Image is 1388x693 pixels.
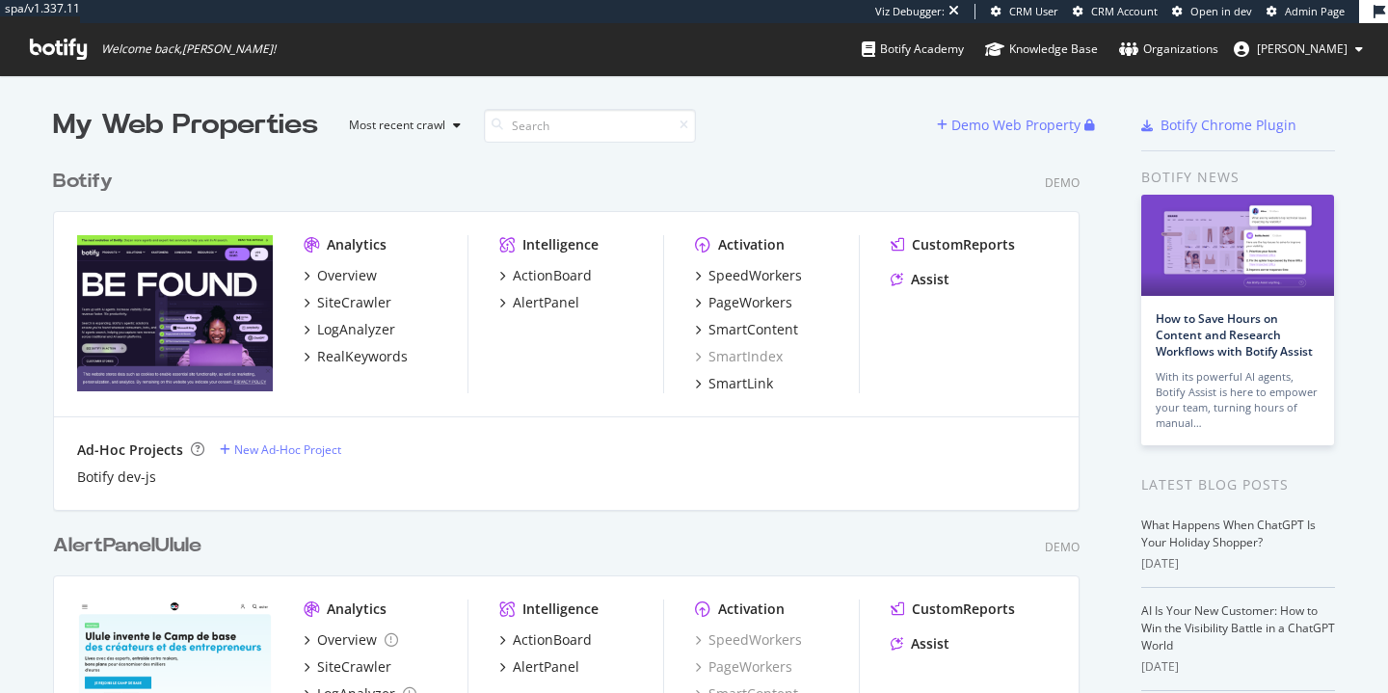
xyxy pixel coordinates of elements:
[77,235,273,391] img: Botify
[708,293,792,312] div: PageWorkers
[951,116,1081,135] div: Demo Web Property
[304,347,408,366] a: RealKeywords
[862,40,964,59] div: Botify Academy
[499,630,592,650] a: ActionBoard
[77,467,156,487] a: Botify dev-js
[1190,4,1252,18] span: Open in dev
[937,117,1084,133] a: Demo Web Property
[695,347,783,366] a: SmartIndex
[1141,555,1335,573] div: [DATE]
[891,634,949,653] a: Assist
[334,110,468,141] button: Most recent crawl
[985,40,1098,59] div: Knowledge Base
[317,630,377,650] div: Overview
[1285,4,1345,18] span: Admin Page
[1045,174,1080,191] div: Demo
[53,532,209,560] a: AlertPanelUlule
[513,657,579,677] div: AlertPanel
[77,440,183,460] div: Ad-Hoc Projects
[304,293,391,312] a: SiteCrawler
[911,634,949,653] div: Assist
[708,374,773,393] div: SmartLink
[53,168,113,196] div: Botify
[53,532,201,560] div: AlertPanelUlule
[304,266,377,285] a: Overview
[1141,474,1335,495] div: Latest Blog Posts
[1141,602,1335,653] a: AI Is Your New Customer: How to Win the Visibility Battle in a ChatGPT World
[695,630,802,650] a: SpeedWorkers
[1045,539,1080,555] div: Demo
[1141,517,1316,550] a: What Happens When ChatGPT Is Your Holiday Shopper?
[327,235,387,254] div: Analytics
[708,266,802,285] div: SpeedWorkers
[1141,167,1335,188] div: Botify news
[317,293,391,312] div: SiteCrawler
[991,4,1058,19] a: CRM User
[304,630,398,650] a: Overview
[499,657,579,677] a: AlertPanel
[349,120,445,131] div: Most recent crawl
[1119,23,1218,75] a: Organizations
[891,270,949,289] a: Assist
[911,270,949,289] div: Assist
[1009,4,1058,18] span: CRM User
[304,657,391,677] a: SiteCrawler
[1091,4,1158,18] span: CRM Account
[513,293,579,312] div: AlertPanel
[695,320,798,339] a: SmartContent
[1172,4,1252,19] a: Open in dev
[220,441,341,458] a: New Ad-Hoc Project
[1218,34,1378,65] button: [PERSON_NAME]
[234,441,341,458] div: New Ad-Hoc Project
[912,235,1015,254] div: CustomReports
[1141,195,1334,296] img: How to Save Hours on Content and Research Workflows with Botify Assist
[317,320,395,339] div: LogAnalyzer
[53,106,318,145] div: My Web Properties
[695,293,792,312] a: PageWorkers
[317,657,391,677] div: SiteCrawler
[317,266,377,285] div: Overview
[1141,658,1335,676] div: [DATE]
[695,657,792,677] a: PageWorkers
[1156,310,1313,360] a: How to Save Hours on Content and Research Workflows with Botify Assist
[1156,369,1320,431] div: With its powerful AI agents, Botify Assist is here to empower your team, turning hours of manual…
[513,266,592,285] div: ActionBoard
[875,4,945,19] div: Viz Debugger:
[1141,116,1296,135] a: Botify Chrome Plugin
[1073,4,1158,19] a: CRM Account
[327,600,387,619] div: Analytics
[304,320,395,339] a: LogAnalyzer
[1267,4,1345,19] a: Admin Page
[862,23,964,75] a: Botify Academy
[499,293,579,312] a: AlertPanel
[718,600,785,619] div: Activation
[891,235,1015,254] a: CustomReports
[1257,40,1348,57] span: alexandre hauswirth
[695,266,802,285] a: SpeedWorkers
[912,600,1015,619] div: CustomReports
[513,630,592,650] div: ActionBoard
[891,600,1015,619] a: CustomReports
[1119,40,1218,59] div: Organizations
[708,320,798,339] div: SmartContent
[101,41,276,57] span: Welcome back, [PERSON_NAME] !
[53,168,120,196] a: Botify
[718,235,785,254] div: Activation
[985,23,1098,75] a: Knowledge Base
[695,374,773,393] a: SmartLink
[499,266,592,285] a: ActionBoard
[484,109,696,143] input: Search
[1161,116,1296,135] div: Botify Chrome Plugin
[937,110,1084,141] button: Demo Web Property
[522,600,599,619] div: Intelligence
[317,347,408,366] div: RealKeywords
[522,235,599,254] div: Intelligence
